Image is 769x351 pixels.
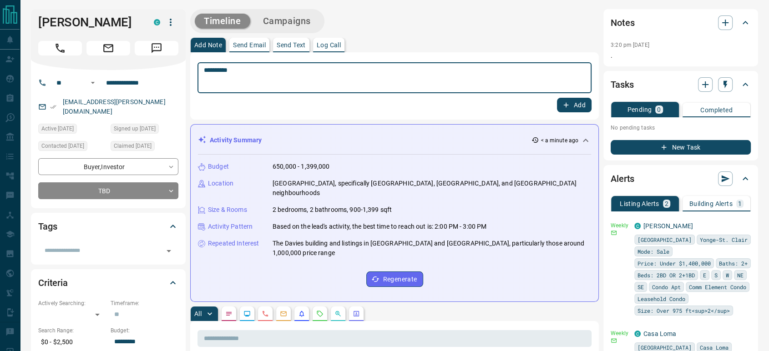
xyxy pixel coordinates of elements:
[38,182,178,199] div: TBD
[611,15,634,30] h2: Notes
[208,222,253,231] p: Activity Pattern
[254,14,320,29] button: Campaigns
[557,98,592,112] button: Add
[366,271,423,287] button: Regenerate
[210,135,262,145] p: Activity Summary
[233,42,266,48] p: Send Email
[208,179,233,188] p: Location
[637,306,730,315] span: Size: Over 975 ft<sup>2</sup>
[541,136,578,145] p: < a minute ago
[38,276,68,290] h2: Criteria
[611,337,617,344] svg: Email
[41,141,84,150] span: Contacted [DATE]
[38,272,178,294] div: Criteria
[194,42,222,48] p: Add Note
[38,216,178,237] div: Tags
[114,141,152,150] span: Claimed [DATE]
[637,282,644,291] span: SE
[652,282,681,291] span: Condo Apt
[643,330,676,337] a: Casa Loma
[111,326,178,335] p: Budget:
[353,310,360,317] svg: Agent Actions
[111,124,178,136] div: Sat Feb 17 2018
[611,221,629,230] p: Weekly
[611,12,751,34] div: Notes
[637,294,685,303] span: Leasehold Condo
[657,106,661,113] p: 0
[86,41,130,55] span: Email
[726,271,729,280] span: W
[611,171,634,186] h2: Alerts
[611,42,649,48] p: 3:20 pm [DATE]
[38,15,140,30] h1: [PERSON_NAME]
[87,77,98,88] button: Open
[135,41,178,55] span: Message
[198,132,591,149] div: Activity Summary< a minute ago
[700,107,733,113] p: Completed
[703,271,706,280] span: E
[611,329,629,337] p: Weekly
[298,310,305,317] svg: Listing Alerts
[627,106,652,113] p: Pending
[611,51,751,60] p: .
[38,158,178,175] div: Buyer , Investor
[611,230,617,236] svg: Email
[634,223,641,229] div: condos.ca
[114,124,156,133] span: Signed up [DATE]
[317,42,341,48] p: Log Call
[611,77,633,92] h2: Tasks
[273,179,591,198] p: [GEOGRAPHIC_DATA], specifically [GEOGRAPHIC_DATA], [GEOGRAPHIC_DATA], and [GEOGRAPHIC_DATA] neigh...
[316,310,324,317] svg: Requests
[334,310,342,317] svg: Opportunities
[611,140,751,155] button: New Task
[689,282,746,291] span: Comm Element Condo
[700,235,748,244] span: Yonge-St. Clair
[225,310,233,317] svg: Notes
[41,124,74,133] span: Active [DATE]
[111,141,178,154] div: Sat Aug 09 2025
[208,162,229,171] p: Budget
[63,98,166,115] a: [EMAIL_ADDRESS][PERSON_NAME][DOMAIN_NAME]
[195,14,250,29] button: Timeline
[38,141,106,154] div: Sat Aug 09 2025
[634,331,641,337] div: condos.ca
[637,259,711,268] span: Price: Under $1,400,000
[273,222,486,231] p: Based on the lead's activity, the best time to reach out is: 2:00 PM - 3:00 PM
[38,219,57,234] h2: Tags
[637,271,695,280] span: Beds: 2BD OR 2+1BD
[50,104,56,110] svg: Email Verified
[737,271,744,280] span: NE
[38,335,106,350] p: $0 - $2,500
[637,235,692,244] span: [GEOGRAPHIC_DATA]
[111,299,178,307] p: Timeframe:
[620,201,659,207] p: Listing Alerts
[273,205,392,215] p: 2 bedrooms, 2 bathrooms, 900-1,399 sqft
[280,310,287,317] svg: Emails
[665,201,668,207] p: 2
[719,259,748,268] span: Baths: 2+
[689,201,733,207] p: Building Alerts
[273,239,591,258] p: The Davies building and listings in [GEOGRAPHIC_DATA] and [GEOGRAPHIC_DATA], particularly those a...
[643,222,693,230] a: [PERSON_NAME]
[208,205,247,215] p: Size & Rooms
[38,41,82,55] span: Call
[738,201,742,207] p: 1
[714,271,718,280] span: S
[154,19,160,25] div: condos.ca
[611,121,751,135] p: No pending tasks
[262,310,269,317] svg: Calls
[273,162,330,171] p: 650,000 - 1,399,000
[208,239,259,248] p: Repeated Interest
[194,311,202,317] p: All
[38,299,106,307] p: Actively Searching:
[611,168,751,190] div: Alerts
[277,42,306,48] p: Send Text
[637,247,669,256] span: Mode: Sale
[243,310,251,317] svg: Lead Browsing Activity
[162,245,175,257] button: Open
[38,326,106,335] p: Search Range:
[611,74,751,95] div: Tasks
[38,124,106,136] div: Sun Aug 10 2025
